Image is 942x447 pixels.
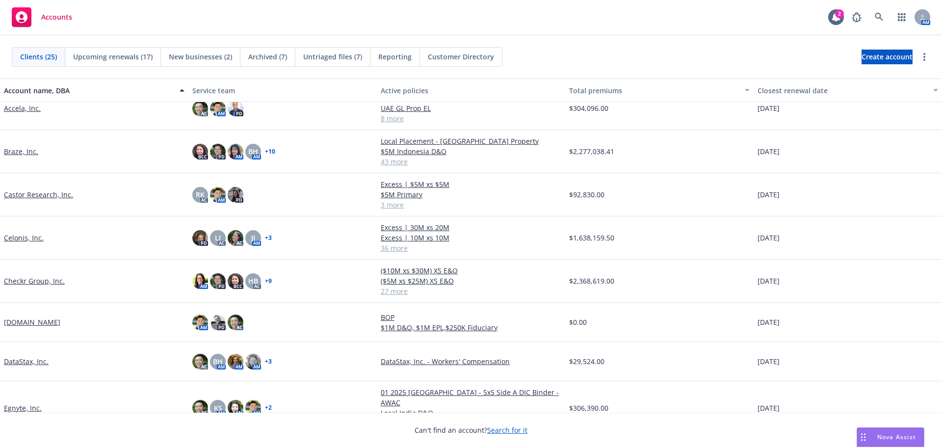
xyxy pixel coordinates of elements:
img: photo [228,230,243,246]
a: Local India D&O [381,408,561,418]
a: 01 2025 [GEOGRAPHIC_DATA] - 5x5 Side A DIC Binder - AWAC [381,387,561,408]
img: photo [210,187,226,203]
button: Total premiums [565,79,754,102]
span: JJ [251,233,255,243]
div: Total premiums [569,85,739,96]
img: photo [228,187,243,203]
a: Local Placement - [GEOGRAPHIC_DATA] Property [381,136,561,146]
img: photo [192,144,208,159]
span: RK [196,189,205,200]
img: photo [192,101,208,116]
a: + 3 [265,235,272,241]
span: HB [248,276,258,286]
span: [DATE] [758,356,780,367]
a: Search [869,7,889,27]
img: photo [245,400,261,416]
span: Create account [862,48,913,66]
a: 3 more [381,200,561,210]
span: [DATE] [758,317,780,327]
span: $1,638,159.50 [569,233,614,243]
a: ($5M xs $25M) XS E&O [381,276,561,286]
span: [DATE] [758,103,780,113]
a: 43 more [381,157,561,167]
a: DataStax, Inc. [4,356,49,367]
button: Service team [188,79,377,102]
span: Upcoming renewals (17) [73,52,153,62]
img: photo [192,273,208,289]
span: Can't find an account? [415,425,527,435]
a: 8 more [381,113,561,124]
img: photo [192,400,208,416]
div: 2 [835,9,844,18]
img: photo [228,144,243,159]
a: Egnyte, Inc. [4,403,42,413]
a: 36 more [381,243,561,253]
img: photo [228,400,243,416]
span: Untriaged files (7) [303,52,362,62]
a: + 10 [265,149,275,155]
a: UAE GL Prop EL [381,103,561,113]
span: [DATE] [758,146,780,157]
span: New businesses (2) [169,52,232,62]
a: + 2 [265,405,272,411]
span: $0.00 [569,317,587,327]
a: $5M Primary [381,189,561,200]
div: Account name, DBA [4,85,174,96]
img: photo [228,315,243,330]
img: photo [210,273,226,289]
a: BOP [381,312,561,322]
a: $1M D&O, $1M EPL,$250K Fiduciary [381,322,561,333]
span: [DATE] [758,403,780,413]
img: photo [245,354,261,369]
img: photo [210,101,226,116]
span: BH [248,146,258,157]
span: [DATE] [758,233,780,243]
div: Closest renewal date [758,85,927,96]
span: Accounts [41,13,72,21]
span: Clients (25) [20,52,57,62]
button: Closest renewal date [754,79,942,102]
a: Checkr Group, Inc. [4,276,65,286]
div: Drag to move [857,428,869,447]
button: Nova Assist [857,427,924,447]
span: $29,524.00 [569,356,604,367]
a: more [918,51,930,63]
a: DataStax, Inc. - Workers' Compensation [381,356,561,367]
a: $5M Indonesia D&O [381,146,561,157]
a: ($10M xs $30M) XS E&O [381,265,561,276]
span: $92,830.00 [569,189,604,200]
a: Celonis, Inc. [4,233,44,243]
div: Active policies [381,85,561,96]
a: Excess | 10M xs 10M [381,233,561,243]
span: [DATE] [758,276,780,286]
a: [DOMAIN_NAME] [4,317,60,327]
span: $304,096.00 [569,103,608,113]
div: Service team [192,85,373,96]
span: LI [215,233,221,243]
img: photo [192,315,208,330]
img: photo [228,101,243,116]
span: BH [213,356,223,367]
a: Switch app [892,7,912,27]
a: + 3 [265,359,272,365]
a: Castor Research, Inc. [4,189,73,200]
span: $306,390.00 [569,403,608,413]
a: Excess | 30M xs 20M [381,222,561,233]
span: [DATE] [758,189,780,200]
a: Excess | $5M xs $5M [381,179,561,189]
a: Braze, Inc. [4,146,38,157]
button: Active policies [377,79,565,102]
span: KS [214,403,222,413]
span: $2,277,038.41 [569,146,614,157]
a: Accounts [8,3,76,31]
img: photo [228,273,243,289]
a: Search for it [487,425,527,435]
